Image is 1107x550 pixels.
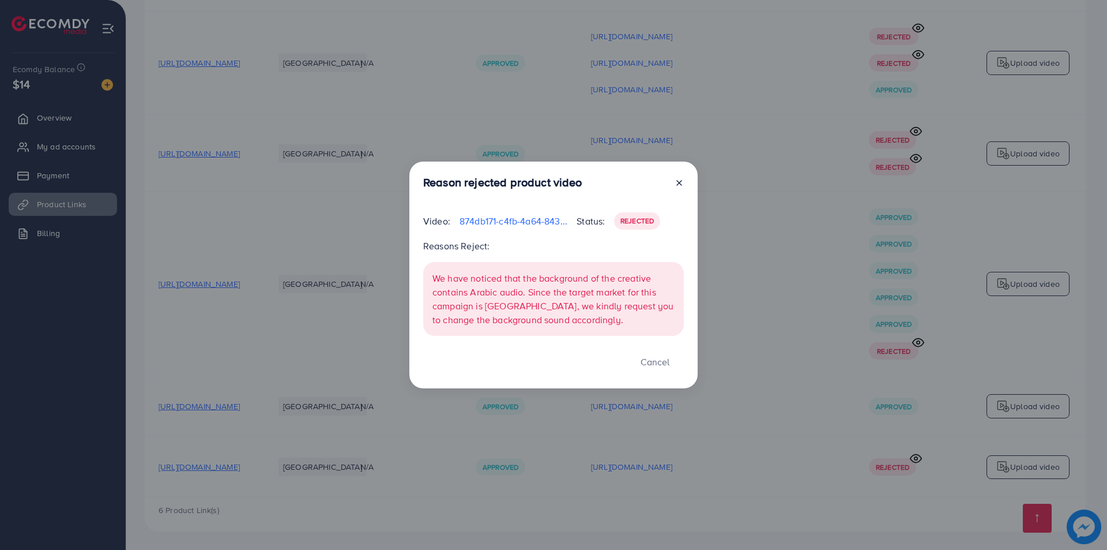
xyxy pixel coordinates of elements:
p: Video: [423,214,450,228]
p: Status: [577,214,605,228]
span: Rejected [620,216,654,226]
p: 874db171-c4fb-4a64-8433-e92741c1339a-1757773526323.mp4 [460,214,567,228]
h3: Reason rejected product video [423,175,582,189]
p: Reasons Reject: [423,239,684,253]
button: Cancel [626,350,684,375]
p: We have noticed that the background of the creative contains Arabic audio. Since the target marke... [432,271,675,327]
